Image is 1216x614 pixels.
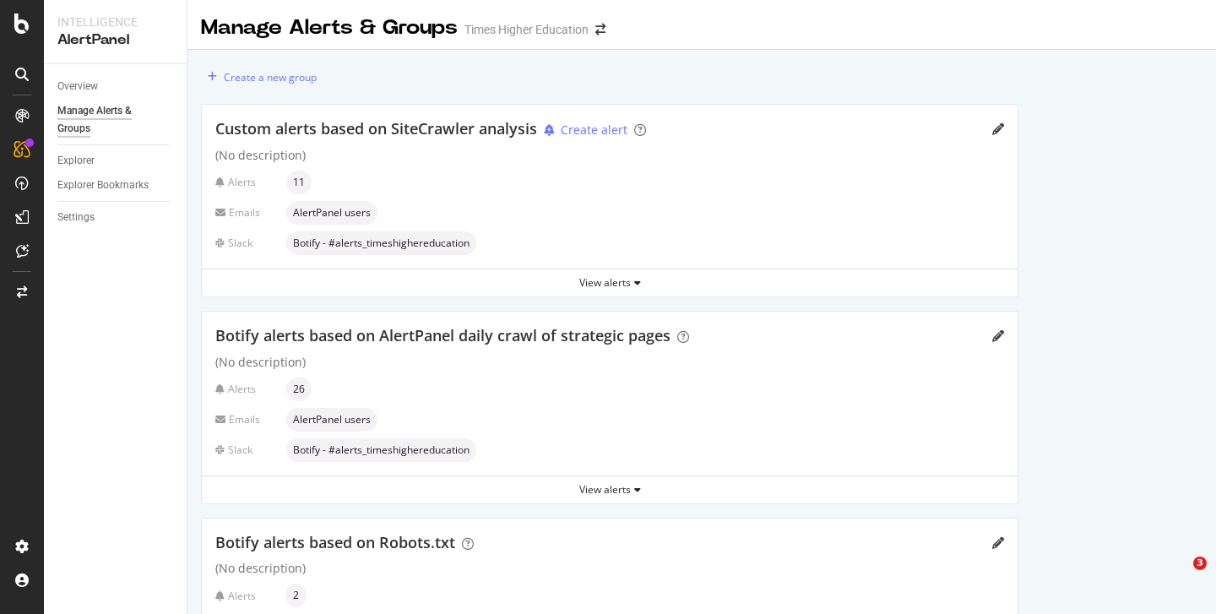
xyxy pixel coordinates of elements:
a: Explorer Bookmarks [57,177,175,194]
div: Emails [215,412,280,427]
span: 26 [293,384,305,394]
div: Create a new group [224,70,317,84]
button: View alerts [202,269,1018,296]
span: Botify - #alerts_timeshighereducation [293,445,470,455]
div: (No description) [215,354,1004,371]
a: Overview [57,78,175,95]
div: Slack [215,236,280,250]
div: Manage Alerts & Groups [201,14,458,42]
div: Times Higher Education [464,21,589,38]
span: 3 [1193,557,1207,570]
div: pencil [992,123,1004,135]
div: AlertPanel [57,30,173,50]
span: Custom alerts based on SiteCrawler analysis [215,118,537,139]
div: Alerts [215,589,280,603]
iframe: Intercom live chat [1159,557,1199,597]
div: Emails [215,205,280,220]
div: neutral label [286,584,306,607]
span: Botify alerts based on AlertPanel daily crawl of strategic pages [215,325,670,345]
div: pencil [992,537,1004,549]
div: neutral label [286,378,312,401]
div: Overview [57,78,98,95]
div: View alerts [202,275,1018,290]
div: Explorer Bookmarks [57,177,149,194]
span: 11 [293,177,305,187]
div: Alerts [215,382,280,396]
div: arrow-right-arrow-left [595,24,605,35]
div: Alerts [215,175,280,189]
span: Botify - #alerts_timeshighereducation [293,238,470,248]
div: View alerts [202,482,1018,497]
button: Create a new group [201,63,317,90]
div: Intelligence [57,14,173,30]
div: Slack [215,443,280,457]
span: Botify alerts based on Robots.txt [215,532,455,552]
div: neutral label [286,438,476,462]
div: Explorer [57,152,95,170]
div: neutral label [286,171,312,194]
span: 2 [293,590,299,600]
div: neutral label [286,201,377,225]
div: Settings [57,209,95,226]
div: neutral label [286,408,377,432]
button: View alerts [202,476,1018,503]
div: pencil [992,330,1004,342]
div: (No description) [215,560,1004,577]
span: AlertPanel users [293,415,371,425]
div: (No description) [215,147,1004,164]
div: neutral label [286,231,476,255]
a: Settings [57,209,175,226]
div: Create alert [561,122,627,139]
button: Create alert [537,121,627,139]
a: Manage Alerts & Groups [57,102,175,138]
div: Manage Alerts & Groups [57,102,159,138]
a: Explorer [57,152,175,170]
span: AlertPanel users [293,208,371,218]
